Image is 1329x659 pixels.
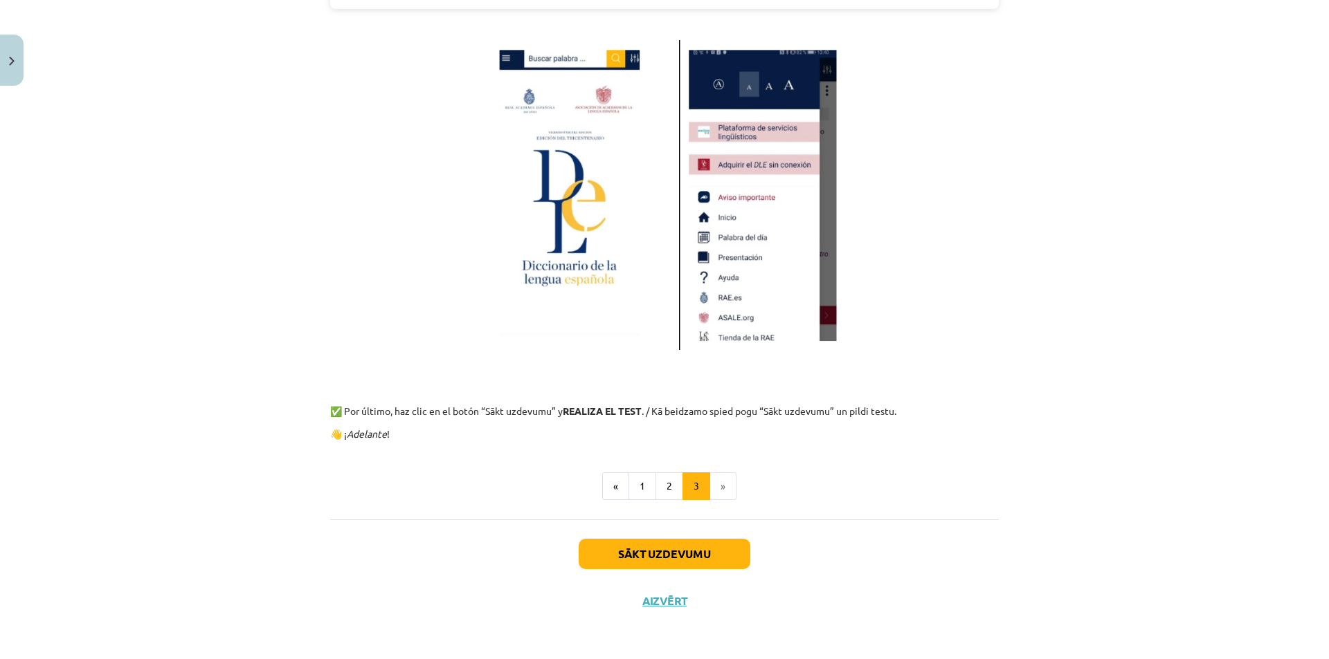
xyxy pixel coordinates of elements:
[682,472,710,500] button: 3
[9,57,15,66] img: icon-close-lesson-0947bae3869378f0d4975bcd49f059093ad1ed9edebbc8119c70593378902aed.svg
[638,594,691,608] button: Aizvērt
[330,404,999,418] p: ✅ Por último, haz clic en el botón “Sākt uzdevumu” y . / Kā beidzamo spied pogu “Sākt uzdevumu” u...
[579,539,750,569] button: Sākt uzdevumu
[330,427,999,441] p: 👋 ¡ !
[563,405,642,417] b: REALIZA EL TEST
[629,472,656,500] button: 1
[602,472,629,500] button: «
[330,472,999,500] nav: Page navigation example
[347,427,387,440] i: Adelante
[656,472,683,500] button: 2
